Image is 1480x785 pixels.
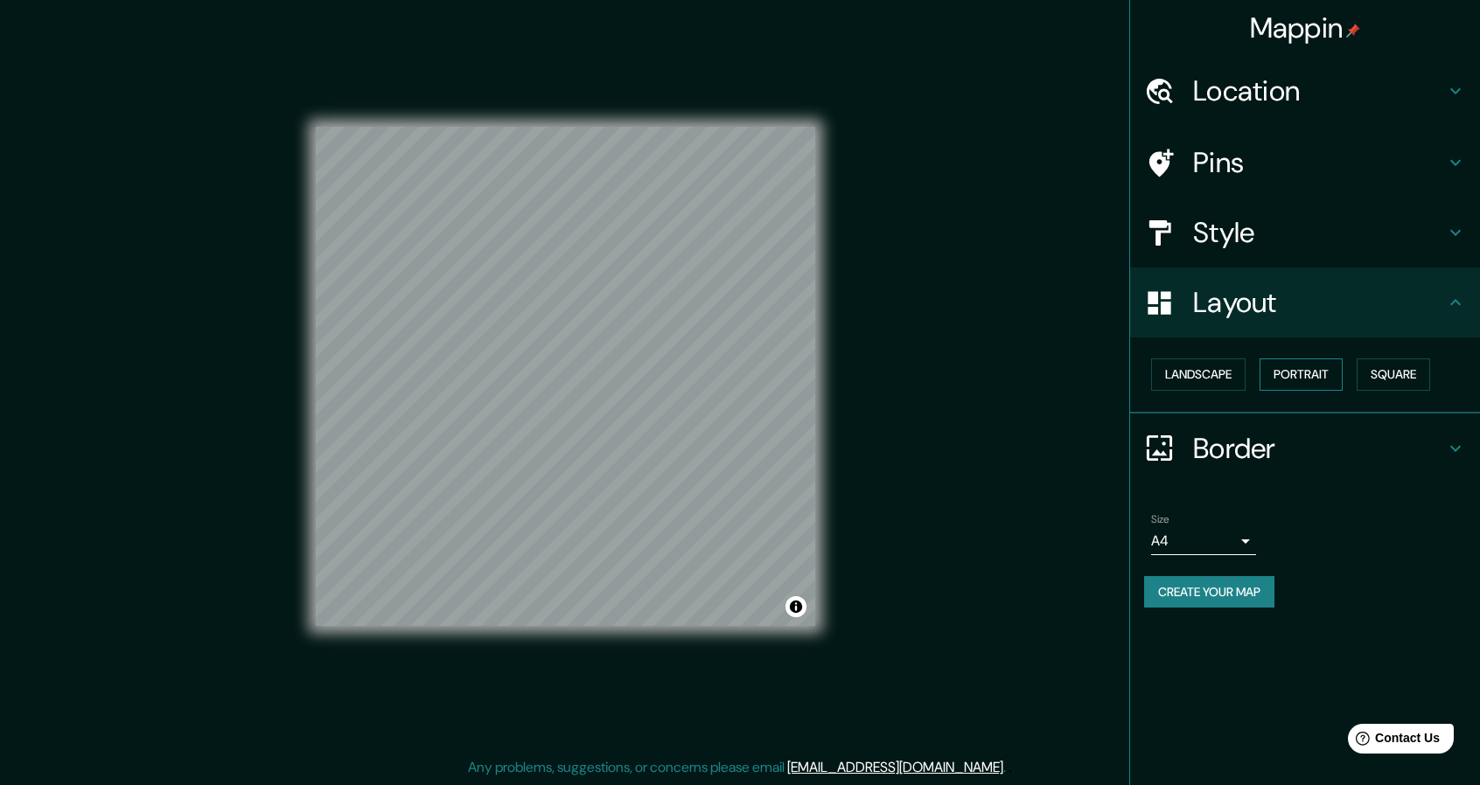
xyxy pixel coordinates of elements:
[1151,358,1246,391] button: Landscape
[1130,413,1480,483] div: Border
[1260,358,1343,391] button: Portrait
[1193,431,1445,466] h4: Border
[1324,717,1461,766] iframe: Help widget launcher
[1193,73,1445,108] h4: Location
[1130,128,1480,198] div: Pins
[1193,145,1445,180] h4: Pins
[468,757,1006,778] p: Any problems, suggestions, or concerns please email .
[1193,285,1445,320] h4: Layout
[1151,511,1169,526] label: Size
[1130,56,1480,126] div: Location
[1193,215,1445,250] h4: Style
[1151,527,1256,555] div: A4
[787,758,1003,776] a: [EMAIL_ADDRESS][DOMAIN_NAME]
[1357,358,1430,391] button: Square
[1346,24,1360,38] img: pin-icon.png
[1250,10,1361,45] h4: Mappin
[1130,198,1480,267] div: Style
[1130,267,1480,337] div: Layout
[1144,576,1274,608] button: Create your map
[1006,757,1009,778] div: .
[316,127,815,626] canvas: Map
[785,596,806,617] button: Toggle attribution
[1009,757,1012,778] div: .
